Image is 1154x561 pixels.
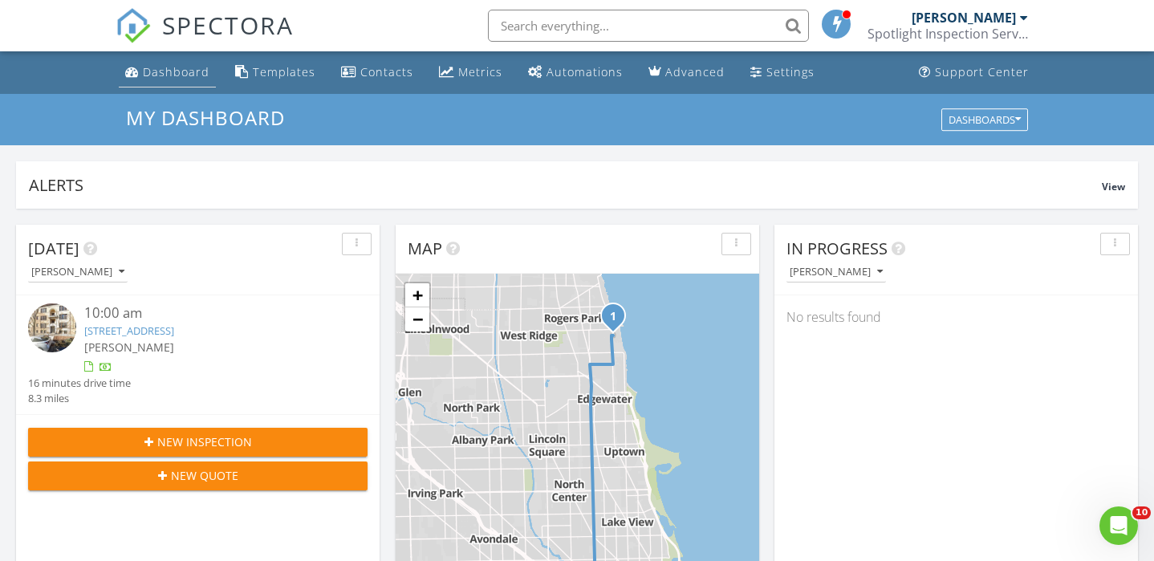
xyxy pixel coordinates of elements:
[157,433,252,450] span: New Inspection
[522,58,629,87] a: Automations (Basic)
[119,58,216,87] a: Dashboard
[28,376,131,391] div: 16 minutes drive time
[84,339,174,355] span: [PERSON_NAME]
[433,58,509,87] a: Metrics
[488,10,809,42] input: Search everything...
[458,64,502,79] div: Metrics
[31,266,124,278] div: [PERSON_NAME]
[29,174,1102,196] div: Alerts
[335,58,420,87] a: Contacts
[1132,506,1151,519] span: 10
[935,64,1029,79] div: Support Center
[941,108,1028,131] button: Dashboards
[774,295,1138,339] div: No results found
[116,8,151,43] img: The Best Home Inspection Software - Spectora
[28,303,76,352] img: streetview
[610,311,616,323] i: 1
[162,8,294,42] span: SPECTORA
[786,238,888,259] span: In Progress
[28,461,368,490] button: New Quote
[744,58,821,87] a: Settings
[171,467,238,484] span: New Quote
[912,10,1016,26] div: [PERSON_NAME]
[912,58,1035,87] a: Support Center
[405,307,429,331] a: Zoom out
[408,238,442,259] span: Map
[116,22,294,55] a: SPECTORA
[766,64,815,79] div: Settings
[868,26,1028,42] div: Spotlight Inspection Services
[949,114,1021,125] div: Dashboards
[360,64,413,79] div: Contacts
[547,64,623,79] div: Automations
[786,262,886,283] button: [PERSON_NAME]
[642,58,731,87] a: Advanced
[253,64,315,79] div: Templates
[405,283,429,307] a: Zoom in
[1099,506,1138,545] iframe: Intercom live chat
[1102,180,1125,193] span: View
[229,58,322,87] a: Templates
[28,391,131,406] div: 8.3 miles
[28,428,368,457] button: New Inspection
[613,315,623,325] div: 1148 W North Shore Ave 3W, Chicago, IL 60626
[126,104,285,131] span: My Dashboard
[790,266,883,278] div: [PERSON_NAME]
[28,262,128,283] button: [PERSON_NAME]
[28,238,79,259] span: [DATE]
[143,64,209,79] div: Dashboard
[28,303,368,406] a: 10:00 am [STREET_ADDRESS] [PERSON_NAME] 16 minutes drive time 8.3 miles
[84,323,174,338] a: [STREET_ADDRESS]
[84,303,339,323] div: 10:00 am
[665,64,725,79] div: Advanced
